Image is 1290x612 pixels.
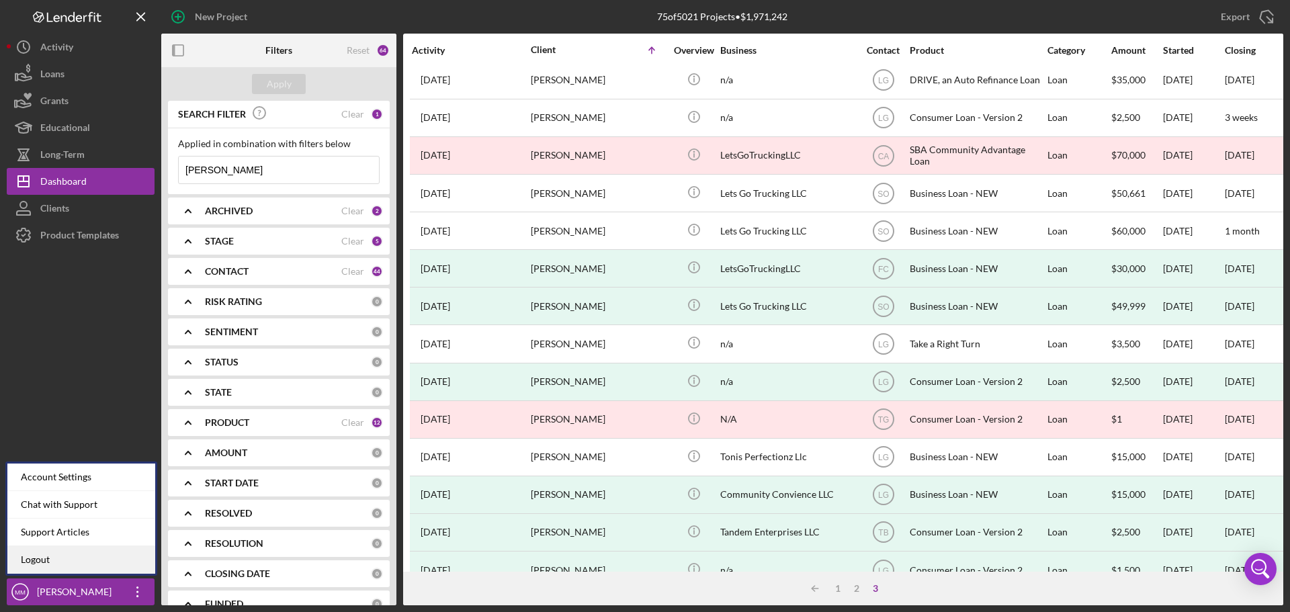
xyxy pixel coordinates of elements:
[910,364,1044,400] div: Consumer Loan - Version 2
[877,378,888,387] text: LG
[531,100,665,136] div: [PERSON_NAME]
[1047,552,1110,588] div: Loan
[531,288,665,324] div: [PERSON_NAME]
[1047,326,1110,361] div: Loan
[720,213,855,249] div: Lets Go Trucking LLC
[1163,439,1223,475] div: [DATE]
[910,515,1044,550] div: Consumer Loan - Version 2
[877,114,888,123] text: LG
[1047,251,1110,286] div: Loan
[195,3,247,30] div: New Project
[910,326,1044,361] div: Take a Right Turn
[1111,326,1162,361] div: $3,500
[1047,100,1110,136] div: Loan
[910,45,1044,56] div: Product
[40,195,69,225] div: Clients
[1244,553,1277,585] div: Open Intercom Messenger
[720,100,855,136] div: n/a
[371,477,383,489] div: 0
[341,109,364,120] div: Clear
[7,491,155,519] div: Chat with Support
[877,415,889,425] text: TG
[1047,213,1110,249] div: Loan
[7,34,155,60] button: Activity
[252,74,306,94] button: Apply
[1111,402,1162,437] div: $1
[265,45,292,56] b: Filters
[877,151,889,161] text: CA
[910,62,1044,98] div: DRIVE, an Auto Refinance Loan
[1163,138,1223,173] div: [DATE]
[371,235,383,247] div: 5
[720,175,855,211] div: Lets Go Trucking LLC
[421,188,450,199] time: 2025-06-05 21:12
[40,141,85,171] div: Long-Term
[531,213,665,249] div: [PERSON_NAME]
[421,150,450,161] time: 2022-07-11 19:54
[1163,251,1223,286] div: [DATE]
[421,263,450,274] time: 2024-06-11 17:18
[1207,3,1283,30] button: Export
[877,340,888,349] text: LG
[371,356,383,368] div: 0
[910,138,1044,173] div: SBA Community Advantage Loan
[40,168,87,198] div: Dashboard
[531,251,665,286] div: [PERSON_NAME]
[1111,552,1162,588] div: $1,500
[866,583,885,594] div: 3
[910,175,1044,211] div: Business Loan - NEW
[40,222,119,252] div: Product Templates
[371,386,383,398] div: 0
[7,222,155,249] button: Product Templates
[205,387,232,398] b: STATE
[877,76,888,85] text: LG
[531,44,598,55] div: Client
[877,189,889,198] text: SO
[1225,149,1254,161] time: [DATE]
[531,175,665,211] div: [PERSON_NAME]
[1047,364,1110,400] div: Loan
[1111,175,1162,211] div: $50,661
[1225,451,1254,462] time: [DATE]
[1047,402,1110,437] div: Loan
[7,464,155,491] div: Account Settings
[7,168,155,195] button: Dashboard
[371,537,383,550] div: 0
[421,301,450,312] time: 2025-01-15 23:06
[531,515,665,550] div: [PERSON_NAME]
[531,439,665,475] div: [PERSON_NAME]
[1111,100,1162,136] div: $2,500
[7,87,155,114] a: Grants
[720,251,855,286] div: LetsGoTruckingLLC
[1225,263,1254,274] div: [DATE]
[1047,138,1110,173] div: Loan
[412,45,529,56] div: Activity
[7,141,155,168] a: Long-Term
[376,44,390,57] div: 64
[531,477,665,513] div: [PERSON_NAME]
[1047,439,1110,475] div: Loan
[205,538,263,549] b: RESOLUTION
[531,552,665,588] div: [PERSON_NAME]
[421,75,450,85] time: 2025-06-11 06:47
[720,439,855,475] div: Tonis Perfectionz Llc
[1047,288,1110,324] div: Loan
[7,60,155,87] button: Loans
[205,236,234,247] b: STAGE
[205,206,253,216] b: ARCHIVED
[1047,515,1110,550] div: Loan
[720,288,855,324] div: Lets Go Trucking LLC
[720,477,855,513] div: Community Convience LLC
[720,326,855,361] div: n/a
[1111,364,1162,400] div: $2,500
[178,109,246,120] b: SEARCH FILTER
[1111,477,1162,513] div: $15,000
[910,402,1044,437] div: Consumer Loan - Version 2
[1225,338,1254,349] time: [DATE]
[40,87,69,118] div: Grants
[371,568,383,580] div: 0
[1225,187,1254,199] time: [DATE]
[1163,288,1223,324] div: [DATE]
[1111,213,1162,249] div: $60,000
